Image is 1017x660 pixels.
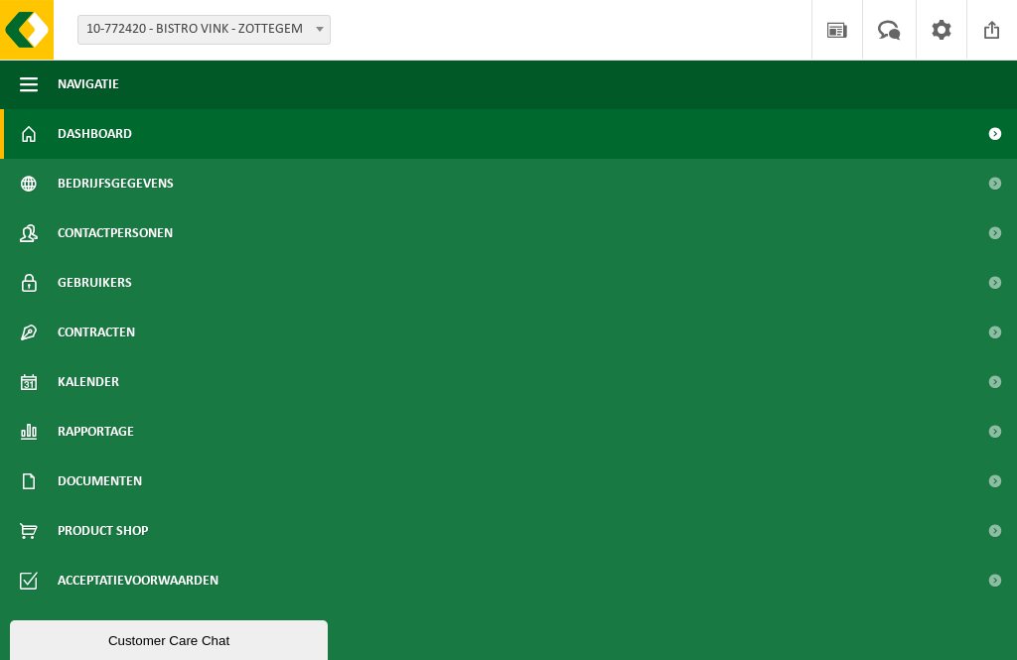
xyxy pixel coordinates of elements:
[10,616,332,660] iframe: chat widget
[58,60,119,109] span: Navigatie
[58,357,119,407] span: Kalender
[58,407,134,457] span: Rapportage
[58,208,173,258] span: Contactpersonen
[78,16,330,44] span: 10-772420 - BISTRO VINK - ZOTTEGEM
[58,159,174,208] span: Bedrijfsgegevens
[58,258,132,308] span: Gebruikers
[77,15,331,45] span: 10-772420 - BISTRO VINK - ZOTTEGEM
[58,506,148,556] span: Product Shop
[58,556,218,605] span: Acceptatievoorwaarden
[58,308,135,357] span: Contracten
[58,109,132,159] span: Dashboard
[58,457,142,506] span: Documenten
